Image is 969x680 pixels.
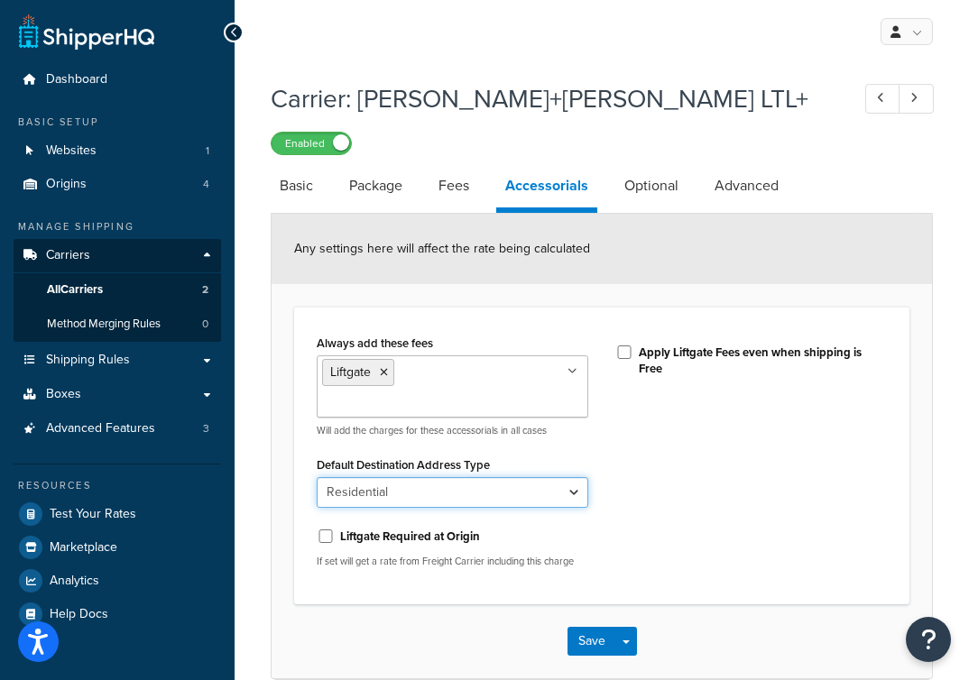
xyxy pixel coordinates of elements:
[14,115,221,130] div: Basic Setup
[317,458,490,472] label: Default Destination Address Type
[429,164,478,207] a: Fees
[14,344,221,377] a: Shipping Rules
[46,72,107,87] span: Dashboard
[46,353,130,368] span: Shipping Rules
[202,317,208,332] span: 0
[14,134,221,168] li: Websites
[14,308,221,341] li: Method Merging Rules
[317,336,433,350] label: Always add these fees
[47,317,161,332] span: Method Merging Rules
[706,164,788,207] a: Advanced
[14,598,221,630] a: Help Docs
[203,421,209,436] span: 3
[294,239,590,258] span: Any settings here will affect the rate being calculated
[14,478,221,493] div: Resources
[14,168,221,201] li: Origins
[14,134,221,168] a: Websites1
[330,363,371,381] span: Liftgate
[899,84,934,114] a: Next Record
[14,168,221,201] a: Origins4
[46,177,87,192] span: Origins
[202,282,208,298] span: 2
[340,164,411,207] a: Package
[14,239,221,272] a: Carriers
[271,164,322,207] a: Basic
[47,282,103,298] span: All Carriers
[46,387,81,402] span: Boxes
[50,607,108,622] span: Help Docs
[271,81,832,116] h1: Carrier: [PERSON_NAME]+[PERSON_NAME] LTL+
[14,565,221,597] a: Analytics
[46,421,155,436] span: Advanced Features
[272,133,351,154] label: Enabled
[50,574,99,589] span: Analytics
[615,164,688,207] a: Optional
[14,219,221,234] div: Manage Shipping
[317,555,588,568] p: If set will get a rate from Freight Carrier including this charge
[14,308,221,341] a: Method Merging Rules0
[50,507,136,522] span: Test Your Rates
[14,273,221,307] a: AllCarriers2
[14,378,221,411] a: Boxes
[14,498,221,530] a: Test Your Rates
[50,540,117,556] span: Marketplace
[639,345,887,377] label: Apply Liftgate Fees even when shipping is Free
[906,617,951,662] button: Open Resource Center
[14,63,221,96] a: Dashboard
[203,177,209,192] span: 4
[340,528,480,545] label: Liftgate Required at Origin
[317,424,588,437] p: Will add the charges for these accessorials in all cases
[14,531,221,564] a: Marketplace
[496,164,597,213] a: Accessorials
[46,248,90,263] span: Carriers
[206,143,209,159] span: 1
[14,412,221,446] a: Advanced Features3
[14,412,221,446] li: Advanced Features
[865,84,900,114] a: Previous Record
[568,627,616,656] button: Save
[46,143,97,159] span: Websites
[14,239,221,342] li: Carriers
